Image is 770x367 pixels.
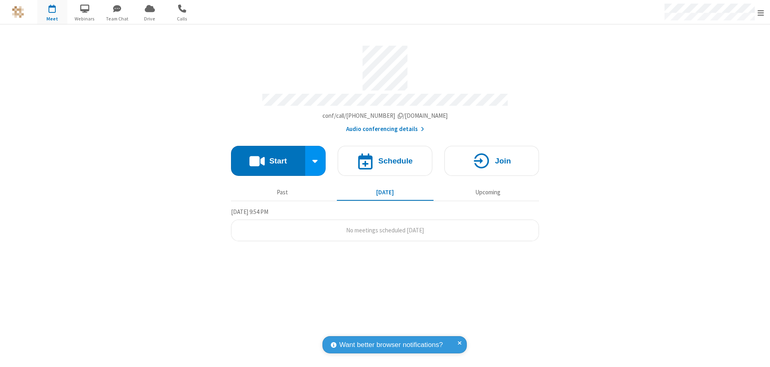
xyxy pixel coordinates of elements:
[70,15,100,22] span: Webinars
[337,185,434,200] button: [DATE]
[346,226,424,234] span: No meetings scheduled [DATE]
[305,146,326,176] div: Start conference options
[12,6,24,18] img: QA Selenium DO NOT DELETE OR CHANGE
[234,185,331,200] button: Past
[231,146,305,176] button: Start
[322,111,448,121] button: Copy my meeting room linkCopy my meeting room link
[102,15,132,22] span: Team Chat
[338,146,432,176] button: Schedule
[37,15,67,22] span: Meet
[135,15,165,22] span: Drive
[339,340,443,350] span: Want better browser notifications?
[444,146,539,176] button: Join
[231,208,268,216] span: [DATE] 9:54 PM
[346,125,424,134] button: Audio conferencing details
[322,112,448,119] span: Copy my meeting room link
[378,157,413,165] h4: Schedule
[440,185,536,200] button: Upcoming
[231,40,539,134] section: Account details
[231,207,539,242] section: Today's Meetings
[167,15,197,22] span: Calls
[269,157,287,165] h4: Start
[495,157,511,165] h4: Join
